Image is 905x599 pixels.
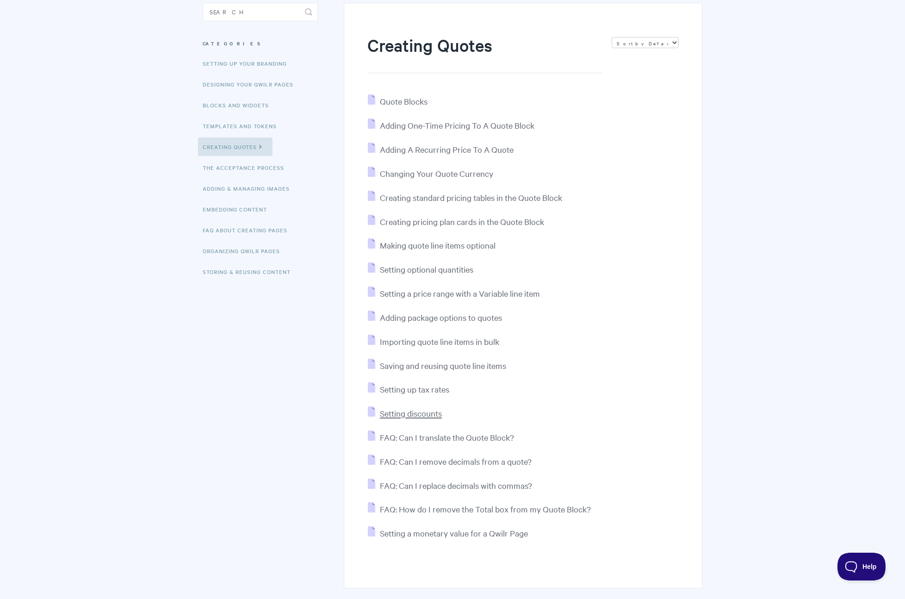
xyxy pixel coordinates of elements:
h3: Categories [203,35,318,52]
span: Adding One-Time Pricing To A Quote Block [380,120,534,131]
a: Storing & Reusing Content [203,262,298,281]
a: Changing Your Quote Currency [368,168,493,179]
a: Blocks and Widgets [203,96,276,114]
span: Setting optional quantities [380,264,473,275]
span: Making quote line items optional [380,240,496,250]
input: Search [203,3,318,21]
a: Adding package options to quotes [368,312,502,323]
span: Saving and reusing quote line items [380,360,506,371]
a: Embedding Content [203,200,274,218]
span: Creating standard pricing tables in the Quote Block [380,192,562,203]
a: FAQ: How do I remove the Total box from my Quote Block? [368,504,591,514]
a: Setting a monetary value for a Qwilr Page [368,528,528,538]
span: Changing Your Quote Currency [380,168,493,179]
a: Setting discounts [368,408,442,418]
span: FAQ: Can I remove decimals from a quote? [380,456,532,467]
a: Adding A Recurring Price To A Quote [368,144,514,155]
a: Setting optional quantities [368,264,473,275]
span: Adding package options to quotes [380,312,502,323]
span: Creating pricing plan cards in the Quote Block [380,216,544,227]
span: FAQ: Can I translate the Quote Block? [380,432,514,443]
span: Quote Blocks [380,96,428,106]
h1: Creating Quotes [367,33,602,73]
span: FAQ: Can I replace decimals with commas? [380,480,532,491]
a: FAQ: Can I remove decimals from a quote? [368,456,532,467]
span: Setting a price range with a Variable line item [380,288,540,299]
a: FAQ: Can I replace decimals with commas? [368,480,532,491]
a: Importing quote line items in bulk [368,336,499,347]
a: Making quote line items optional [368,240,496,250]
a: FAQ: Can I translate the Quote Block? [368,432,514,443]
a: Designing Your Qwilr Pages [203,75,300,94]
a: Adding & Managing Images [203,179,297,198]
a: The Acceptance Process [203,158,291,177]
a: Organizing Qwilr Pages [203,242,287,260]
a: Setting up your Branding [203,54,294,73]
span: FAQ: How do I remove the Total box from my Quote Block? [380,504,591,514]
a: Saving and reusing quote line items [368,360,506,371]
a: Setting a price range with a Variable line item [368,288,540,299]
select: Page reloads on selection [612,37,679,48]
span: Setting a monetary value for a Qwilr Page [380,528,528,538]
span: Adding A Recurring Price To A Quote [380,144,514,155]
span: Importing quote line items in bulk [380,336,499,347]
a: Templates and Tokens [203,117,284,135]
a: Creating Quotes [198,137,273,156]
span: Setting up tax rates [380,384,449,394]
a: Adding One-Time Pricing To A Quote Block [368,120,534,131]
span: Setting discounts [380,408,442,418]
a: Quote Blocks [368,96,428,106]
a: Setting up tax rates [368,384,449,394]
iframe: Toggle Customer Support [837,553,886,580]
a: FAQ About Creating Pages [203,221,294,239]
a: Creating standard pricing tables in the Quote Block [368,192,562,203]
a: Creating pricing plan cards in the Quote Block [368,216,544,227]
